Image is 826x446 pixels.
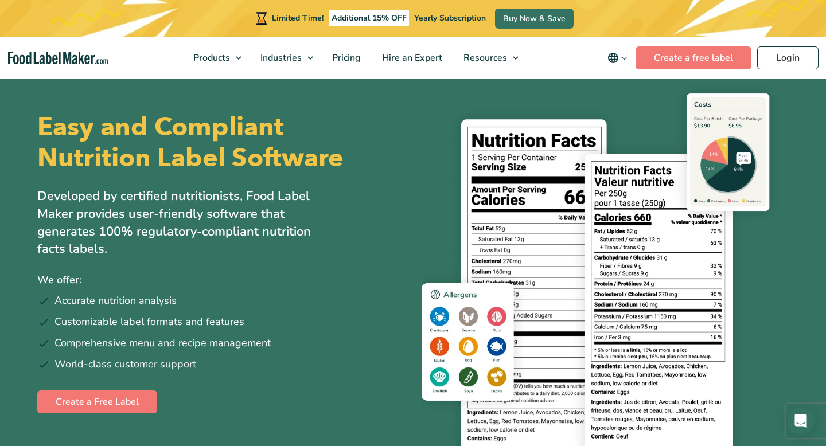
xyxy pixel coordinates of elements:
[329,52,362,64] span: Pricing
[257,52,303,64] span: Industries
[183,37,247,79] a: Products
[37,272,404,288] p: We offer:
[250,37,319,79] a: Industries
[54,293,177,308] span: Accurate nutrition analysis
[190,52,231,64] span: Products
[54,314,244,330] span: Customizable label formats and features
[54,335,271,351] span: Comprehensive menu and recipe management
[37,187,336,258] p: Developed by certified nutritionists, Food Label Maker provides user-friendly software that gener...
[414,13,486,24] span: Yearly Subscription
[757,46,819,69] a: Login
[322,37,369,79] a: Pricing
[54,357,196,372] span: World-class customer support
[272,13,324,24] span: Limited Time!
[37,112,403,174] h1: Easy and Compliant Nutrition Label Software
[787,407,815,435] div: Open Intercom Messenger
[453,37,524,79] a: Resources
[379,52,443,64] span: Hire an Expert
[636,46,751,69] a: Create a free label
[495,9,574,29] a: Buy Now & Save
[329,10,410,26] span: Additional 15% OFF
[372,37,450,79] a: Hire an Expert
[37,390,157,413] a: Create a Free Label
[460,52,508,64] span: Resources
